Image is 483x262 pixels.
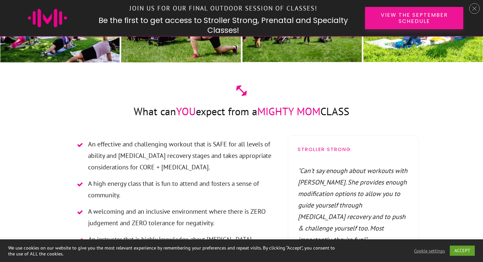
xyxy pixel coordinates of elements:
[298,165,409,253] p: "Can't say enough about workouts with [PERSON_NAME]. She provides enough modification options to ...
[88,16,358,35] h2: Be the first to get access to Stroller Strong, Prenatal and Specialty Classes!
[298,145,351,162] p: Stroller Strong
[88,139,273,173] span: An effective and challenging workout that is SAFE for all levels of ability and [MEDICAL_DATA] re...
[365,7,463,29] a: View the September Schedule
[8,245,335,257] div: We use cookies on our website to give you the most relevant experience by remembering your prefer...
[28,9,67,27] img: mighty-mom-ico
[88,1,358,15] p: Join us for our final outdoor session of classes!
[414,248,445,254] a: Cookie settings
[64,104,419,127] h3: What can expect from a CLASS
[88,178,273,201] span: A high energy class that is fun to attend and fosters a sense of community.
[450,246,475,256] a: ACCEPT
[257,104,320,118] span: MIGHTY MOM
[176,104,196,118] span: YOU
[377,12,452,24] span: View the September Schedule
[88,206,273,229] span: A welcoming and an inclusive environment where there is ZERO judgement and ZERO tolerance for neg...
